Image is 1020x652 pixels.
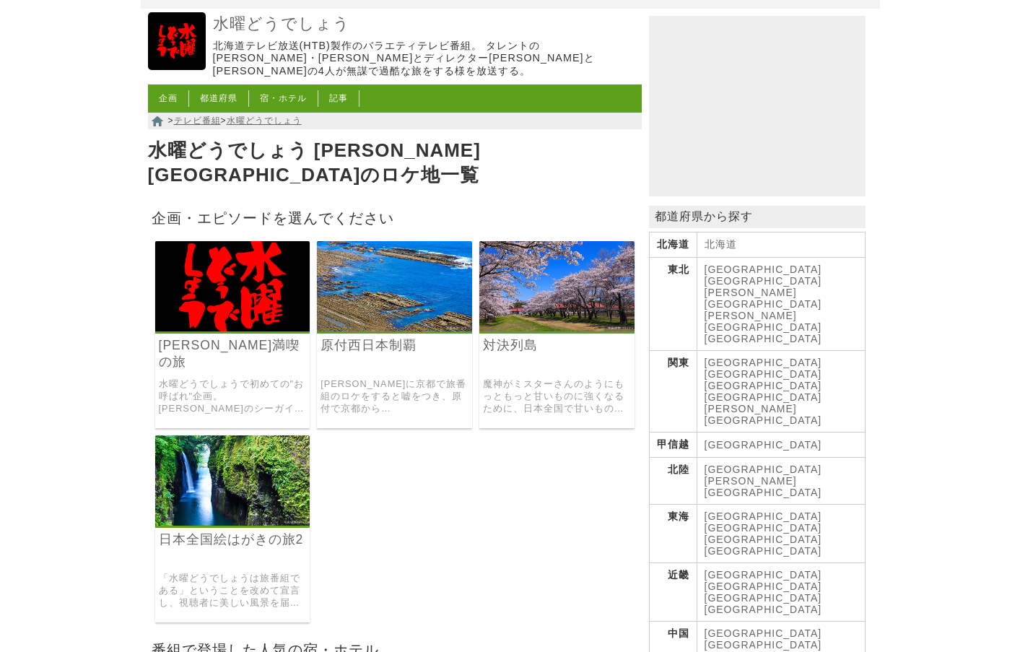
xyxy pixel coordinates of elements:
[148,12,206,70] img: 水曜どうでしょう
[705,534,822,545] a: [GEOGRAPHIC_DATA]
[649,232,697,258] th: 北海道
[705,581,822,592] a: [GEOGRAPHIC_DATA]
[649,458,697,505] th: 北陸
[317,321,472,334] a: 水曜どうでしょう 原付西日本制覇
[159,531,307,548] a: 日本全国絵はがきの旅2
[200,93,237,103] a: 都道府県
[321,378,468,414] a: [PERSON_NAME]に京都で旅番組のロケをすると嘘をつき、原付で京都から[GEOGRAPHIC_DATA]までを原[GEOGRAPHIC_DATA]で旅をした企画。
[705,439,822,451] a: [GEOGRAPHIC_DATA]
[649,433,697,458] th: 甲信越
[649,206,866,228] p: 都道府県から探す
[483,337,631,354] a: 対決列島
[155,321,310,334] a: 水曜どうでしょう 宮崎リゾート満喫の旅
[159,378,307,414] a: 水曜どうでしょうで初めての"お呼ばれ"企画。 [PERSON_NAME]のシーガイアにお呼ばれし、心行くまで満喫しようとした企画。
[705,287,822,310] a: [PERSON_NAME][GEOGRAPHIC_DATA]
[213,14,638,35] a: 水曜どうでしょう
[705,275,822,287] a: [GEOGRAPHIC_DATA]
[705,627,822,639] a: [GEOGRAPHIC_DATA]
[705,604,822,615] a: [GEOGRAPHIC_DATA]
[705,310,822,333] a: [PERSON_NAME][GEOGRAPHIC_DATA]
[705,639,822,651] a: [GEOGRAPHIC_DATA]
[705,569,822,581] a: [GEOGRAPHIC_DATA]
[479,321,635,334] a: 水曜どうでしょう 対決列島 〜the battle of sweets〜
[321,337,468,354] a: 原付西日本制覇
[705,333,822,344] a: [GEOGRAPHIC_DATA]
[705,414,822,426] a: [GEOGRAPHIC_DATA]
[227,116,302,126] a: 水曜どうでしょう
[649,258,697,351] th: 東北
[155,516,310,528] a: 水曜どうでしょう 日本全国絵はがきの旅2
[705,592,822,604] a: [GEOGRAPHIC_DATA]
[649,563,697,622] th: 近畿
[705,380,822,391] a: [GEOGRAPHIC_DATA]
[705,238,737,250] a: 北海道
[705,368,822,380] a: [GEOGRAPHIC_DATA]
[148,135,642,191] h1: 水曜どうでしょう [PERSON_NAME][GEOGRAPHIC_DATA]のロケ地一覧
[705,391,822,403] a: [GEOGRAPHIC_DATA]
[705,464,822,475] a: [GEOGRAPHIC_DATA]
[649,351,697,433] th: 関東
[483,378,631,414] a: 魔神がミスターさんのようにもっともっと甘いものに強くなるために、日本全国で甘いもの対決を繰り広げた企画。
[705,545,822,557] a: [GEOGRAPHIC_DATA]
[174,116,221,126] a: テレビ番組
[705,403,797,414] a: [PERSON_NAME]
[317,241,472,331] img: 水曜どうでしょう 原付西日本制覇
[155,241,310,331] img: 水曜どうでしょう 宮崎リゾート満喫の旅
[329,93,348,103] a: 記事
[705,475,822,498] a: [PERSON_NAME][GEOGRAPHIC_DATA]
[213,40,638,77] p: 北海道テレビ放送(HTB)製作のバラエティテレビ番組。 タレントの[PERSON_NAME]・[PERSON_NAME]とディレクター[PERSON_NAME]と[PERSON_NAME]の4人...
[159,573,307,609] a: 「水曜どうでしょうは旅番組である」ということを改めて宣言し、視聴者に美しい風景を届けたいと、古い企画を掘り返してきた「絵はがきの旅」の第二弾。
[705,264,822,275] a: [GEOGRAPHIC_DATA]
[155,435,310,526] img: 水曜どうでしょう 日本全国絵はがきの旅2
[260,93,307,103] a: 宿・ホテル
[705,522,822,534] a: [GEOGRAPHIC_DATA]
[649,16,866,196] iframe: Advertisement
[159,93,178,103] a: 企画
[159,337,307,370] a: [PERSON_NAME]満喫の旅
[148,60,206,72] a: 水曜どうでしょう
[148,113,642,129] nav: > >
[479,241,635,331] img: 水曜どうでしょう 対決列島 〜the battle of sweets〜
[705,357,822,368] a: [GEOGRAPHIC_DATA]
[649,505,697,563] th: 東海
[148,205,642,230] h2: 企画・エピソードを選んでください
[705,510,822,522] a: [GEOGRAPHIC_DATA]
